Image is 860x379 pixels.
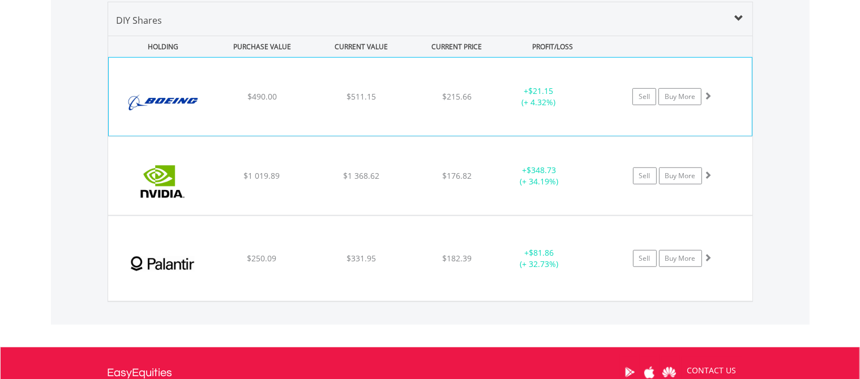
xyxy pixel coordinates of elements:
[442,253,472,264] span: $182.39
[497,165,582,187] div: + (+ 34.19%)
[313,36,410,57] div: CURRENT VALUE
[632,88,656,105] a: Sell
[659,250,702,267] a: Buy More
[442,91,472,102] span: $215.66
[214,36,311,57] div: PURCHASE VALUE
[117,14,162,27] span: DIY Shares
[412,36,502,57] div: CURRENT PRICE
[109,36,212,57] div: HOLDING
[346,253,376,264] span: $331.95
[633,167,657,184] a: Sell
[527,165,556,175] span: $348.73
[343,170,379,181] span: $1 368.62
[247,253,276,264] span: $250.09
[114,151,211,212] img: EQU.US.NVDA.png
[504,36,601,57] div: PROFIT/LOSS
[497,247,582,270] div: + (+ 32.73%)
[442,170,472,181] span: $176.82
[496,85,581,108] div: + (+ 4.32%)
[659,167,702,184] a: Buy More
[114,230,211,298] img: EQU.US.PLTR.png
[114,72,212,133] img: EQU.US.BA.png
[346,91,376,102] span: $511.15
[529,247,554,258] span: $81.86
[243,170,280,181] span: $1 019.89
[633,250,657,267] a: Sell
[528,85,553,96] span: $21.15
[658,88,701,105] a: Buy More
[247,91,277,102] span: $490.00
